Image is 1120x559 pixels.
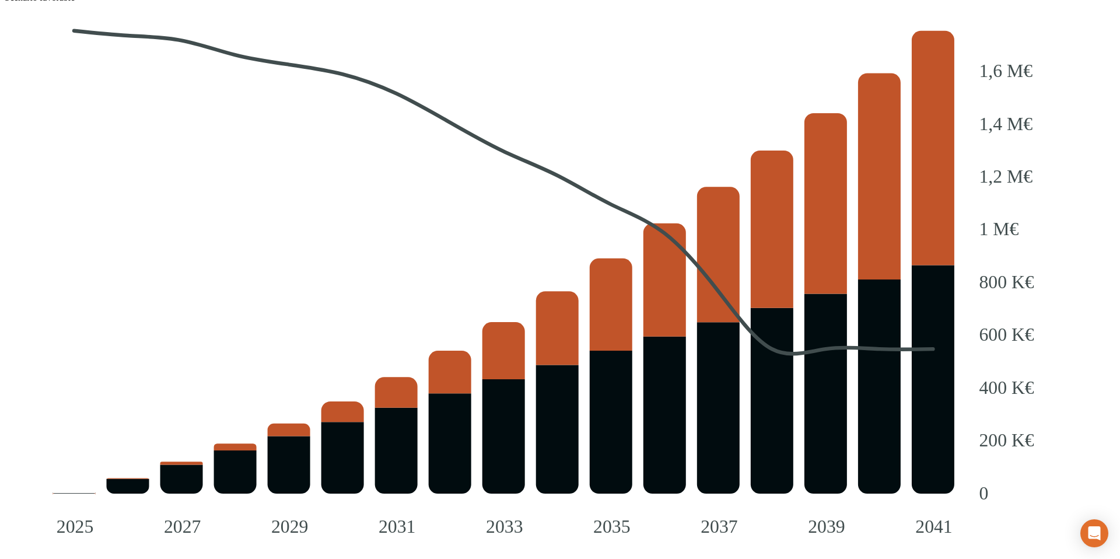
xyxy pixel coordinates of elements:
[979,219,1019,239] tspan: 1 M€
[701,516,737,536] tspan: 2037
[915,516,952,536] tspan: 2041
[164,516,201,536] tspan: 2027
[979,430,1034,450] tspan: 200 K€
[1080,519,1108,547] div: Ouvrir le Messenger Intercom
[379,516,415,536] tspan: 2031
[979,377,1034,397] tspan: 400 K€
[808,516,845,536] tspan: 2039
[979,324,1034,345] tspan: 600 K€
[979,271,1034,292] tspan: 800 K€
[486,516,523,536] tspan: 2033
[979,61,1032,81] tspan: 1,6 M€
[57,516,93,536] tspan: 2025
[979,166,1032,187] tspan: 1,2 M€
[53,30,1034,536] g: NaN
[593,516,630,536] tspan: 2035
[271,516,308,536] tspan: 2029
[979,483,988,503] tspan: 0
[979,113,1032,134] tspan: 1,4 M€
